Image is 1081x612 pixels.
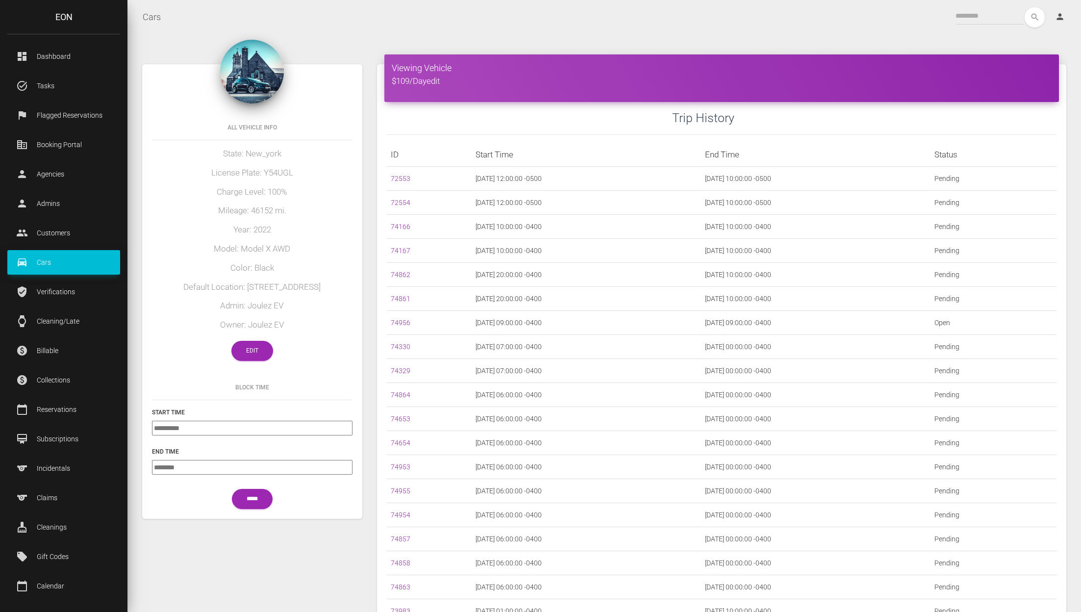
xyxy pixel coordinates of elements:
[472,503,701,527] td: [DATE] 06:00:00 -0400
[15,402,113,417] p: Reservations
[7,44,120,69] a: dashboard Dashboard
[930,407,1056,431] td: Pending
[152,319,352,331] h5: Owner: Joulez EV
[427,76,440,86] a: edit
[152,167,352,179] h5: License Plate: Y54UGL
[930,215,1056,239] td: Pending
[7,427,120,451] a: card_membership Subscriptions
[701,167,930,191] td: [DATE] 10:00:00 -0500
[930,167,1056,191] td: Pending
[15,167,113,181] p: Agencies
[7,574,120,598] a: calendar_today Calendar
[472,407,701,431] td: [DATE] 06:00:00 -0400
[152,186,352,198] h5: Charge Level: 100%
[220,40,284,103] img: 115.jpg
[391,199,410,206] a: 72554
[701,503,930,527] td: [DATE] 00:00:00 -0400
[930,551,1056,575] td: Pending
[472,263,701,287] td: [DATE] 20:00:00 -0400
[7,162,120,186] a: person Agencies
[392,76,1052,87] h5: $109/Day
[152,383,352,392] h6: Block Time
[930,455,1056,479] td: Pending
[391,559,410,567] a: 74858
[7,456,120,481] a: sports Incidentals
[15,196,113,211] p: Admins
[7,485,120,510] a: sports Claims
[701,287,930,311] td: [DATE] 10:00:00 -0400
[391,583,410,591] a: 74863
[7,103,120,127] a: flag Flagged Reservations
[930,143,1056,167] th: Status
[15,490,113,505] p: Claims
[930,263,1056,287] td: Pending
[472,431,701,455] td: [DATE] 06:00:00 -0400
[391,223,410,230] a: 74166
[15,432,113,446] p: Subscriptions
[391,463,410,471] a: 74953
[15,579,113,593] p: Calendar
[391,535,410,543] a: 74857
[7,280,120,304] a: verified_user Verifications
[15,137,113,152] p: Booking Portal
[472,215,701,239] td: [DATE] 10:00:00 -0400
[152,148,352,160] h5: State: New_york
[152,281,352,293] h5: Default Location: [STREET_ADDRESS]
[152,447,352,456] h6: End Time
[7,515,120,539] a: cleaning_services Cleanings
[1048,7,1074,27] a: person
[391,511,410,519] a: 74954
[930,503,1056,527] td: Pending
[152,243,352,255] h5: Model: Model X AWD
[930,311,1056,335] td: Open
[7,74,120,98] a: task_alt Tasks
[152,300,352,312] h5: Admin: Joulez EV
[231,341,273,361] a: Edit
[15,343,113,358] p: Billable
[472,191,701,215] td: [DATE] 12:00:00 -0500
[930,335,1056,359] td: Pending
[701,191,930,215] td: [DATE] 10:00:00 -0500
[391,295,410,303] a: 74861
[15,78,113,93] p: Tasks
[930,239,1056,263] td: Pending
[701,431,930,455] td: [DATE] 00:00:00 -0400
[7,397,120,422] a: calendar_today Reservations
[701,239,930,263] td: [DATE] 10:00:00 -0400
[930,191,1056,215] td: Pending
[15,373,113,387] p: Collections
[930,575,1056,599] td: Pending
[15,520,113,535] p: Cleanings
[472,143,701,167] th: Start Time
[472,479,701,503] td: [DATE] 06:00:00 -0400
[472,335,701,359] td: [DATE] 07:00:00 -0400
[143,5,161,29] a: Cars
[7,544,120,569] a: local_offer Gift Codes
[15,549,113,564] p: Gift Codes
[472,455,701,479] td: [DATE] 06:00:00 -0400
[391,175,410,182] a: 72553
[472,287,701,311] td: [DATE] 20:00:00 -0400
[152,224,352,236] h5: Year: 2022
[7,221,120,245] a: people Customers
[7,191,120,216] a: person Admins
[391,271,410,279] a: 74862
[15,461,113,476] p: Incidentals
[930,431,1056,455] td: Pending
[15,49,113,64] p: Dashboard
[152,205,352,217] h5: Mileage: 46152 mi.
[15,255,113,270] p: Cars
[701,383,930,407] td: [DATE] 00:00:00 -0400
[15,284,113,299] p: Verifications
[1055,12,1065,22] i: person
[701,359,930,383] td: [DATE] 00:00:00 -0400
[701,575,930,599] td: [DATE] 00:00:00 -0400
[701,311,930,335] td: [DATE] 09:00:00 -0400
[7,368,120,392] a: paid Collections
[472,311,701,335] td: [DATE] 09:00:00 -0400
[7,338,120,363] a: paid Billable
[391,343,410,351] a: 74330
[391,391,410,399] a: 74864
[391,367,410,375] a: 74329
[930,527,1056,551] td: Pending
